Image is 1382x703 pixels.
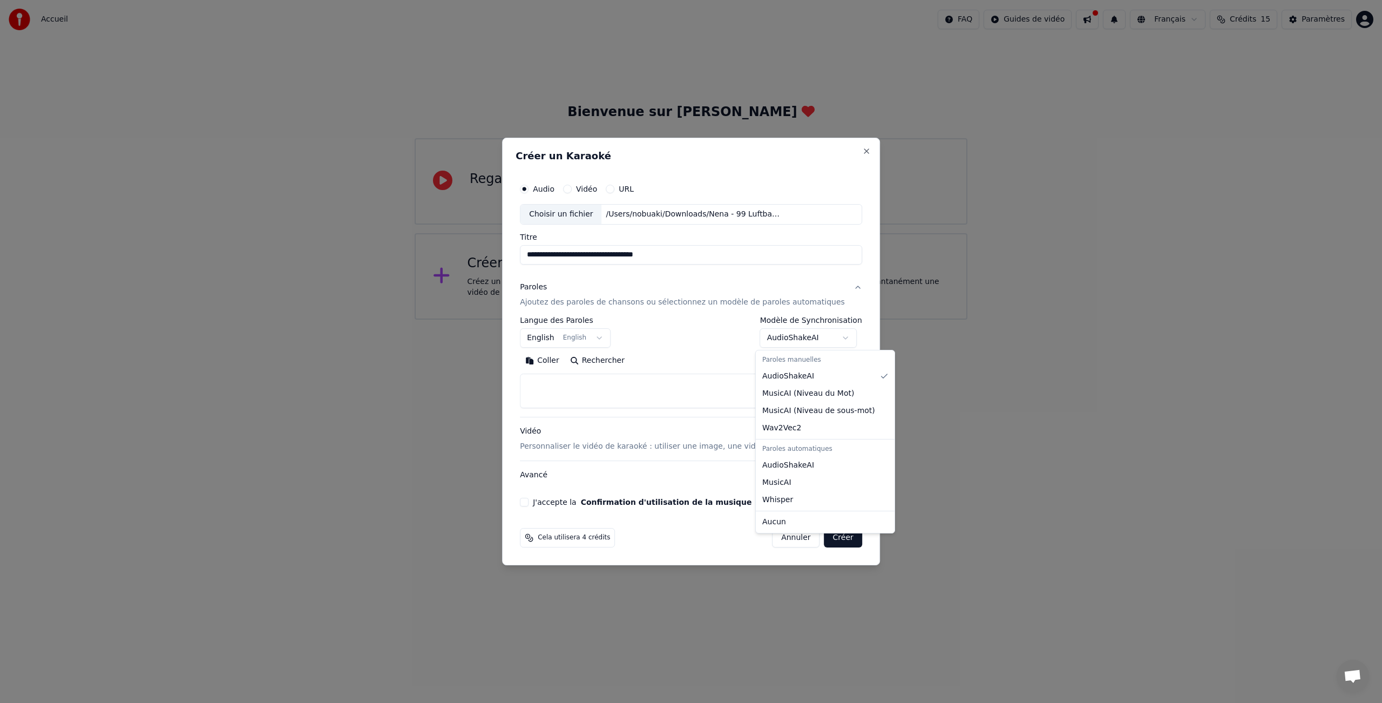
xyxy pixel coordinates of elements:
[762,423,801,434] span: Wav2Vec2
[762,460,814,471] span: AudioShakeAI
[758,442,892,457] div: Paroles automatiques
[762,405,875,416] span: MusicAI ( Niveau de sous-mot )
[758,353,892,368] div: Paroles manuelles
[762,371,814,382] span: AudioShakeAI
[762,388,854,399] span: MusicAI ( Niveau du Mot )
[762,517,786,528] span: Aucun
[762,477,791,488] span: MusicAI
[762,495,793,505] span: Whisper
